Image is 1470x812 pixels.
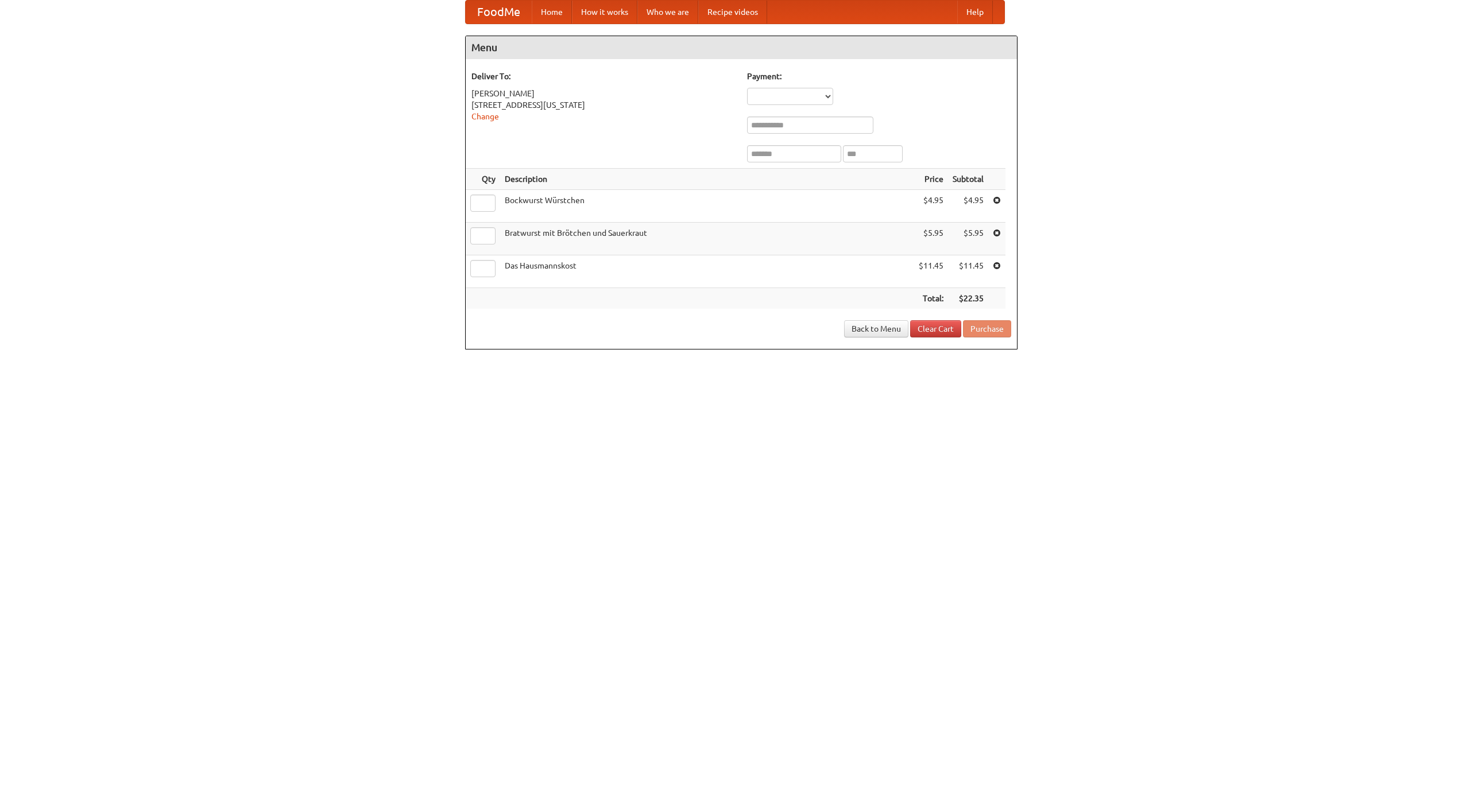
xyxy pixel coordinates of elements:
[637,1,698,24] a: Who we are
[466,36,1017,59] h4: Menu
[532,1,572,24] a: Home
[471,71,736,82] h5: Deliver To:
[500,190,914,223] td: Bockwurst Würstchen
[948,190,988,223] td: $4.95
[500,169,914,190] th: Description
[572,1,637,24] a: How it works
[910,320,961,337] a: Clear Cart
[957,1,993,24] a: Help
[466,1,532,24] a: FoodMe
[471,99,736,111] div: [STREET_ADDRESS][US_STATE]
[914,223,948,255] td: $5.95
[698,1,767,24] a: Recipe videos
[948,223,988,255] td: $5.95
[948,169,988,190] th: Subtotal
[471,88,736,99] div: [PERSON_NAME]
[466,169,500,190] th: Qty
[914,190,948,223] td: $4.95
[747,71,1011,82] h5: Payment:
[948,255,988,288] td: $11.45
[963,320,1011,337] button: Purchase
[914,169,948,190] th: Price
[500,255,914,288] td: Das Hausmannskost
[471,112,499,121] a: Change
[914,255,948,288] td: $11.45
[500,223,914,255] td: Bratwurst mit Brötchen und Sauerkraut
[844,320,908,337] a: Back to Menu
[914,288,948,309] th: Total:
[948,288,988,309] th: $22.35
